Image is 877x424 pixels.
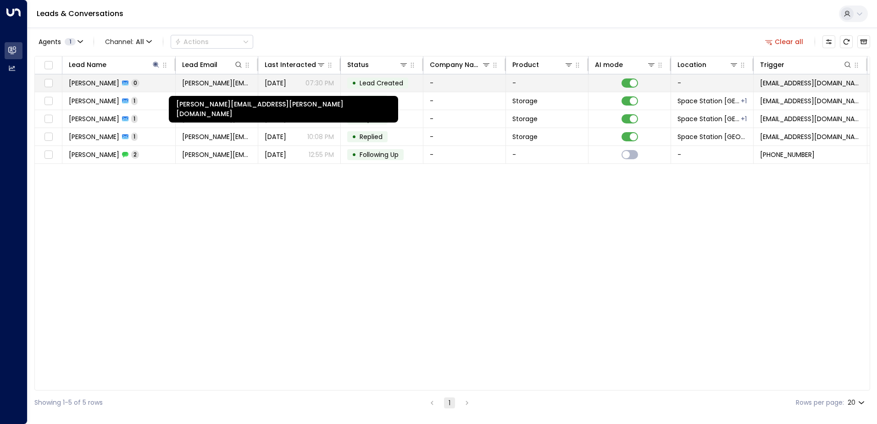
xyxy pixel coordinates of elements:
span: leads@space-station.co.uk [760,132,860,141]
span: Space Station Solihull [677,132,747,141]
div: Actions [175,38,209,46]
span: Space Station Solihull [677,114,740,123]
div: Button group with a nested menu [171,35,253,49]
div: Company Name [430,59,482,70]
span: Toggle select row [43,95,54,107]
span: reiss.gough@yahoo.com [182,132,251,141]
span: leads@space-station.co.uk [760,96,860,106]
span: Reiss Gough [69,78,119,88]
span: Following Up [360,150,399,159]
td: - [506,146,588,163]
div: Trigger [760,59,852,70]
div: Space Station Stirchley [741,96,747,106]
div: Lead Email [182,59,243,70]
td: - [671,146,754,163]
span: Storage [512,114,538,123]
span: Reiss Gough [69,96,119,106]
span: Reiss Gough [69,114,119,123]
span: 1 [131,97,138,105]
div: Last Interacted [265,59,326,70]
span: 1 [65,38,76,45]
span: Reiss Gough [69,132,119,141]
td: - [423,146,506,163]
div: • [352,147,356,162]
span: Toggle select row [43,131,54,143]
p: 12:55 PM [309,150,334,159]
span: Yesterday [265,78,286,88]
div: Location [677,59,706,70]
td: - [423,92,506,110]
div: Product [512,59,573,70]
span: 2 [131,151,139,158]
button: Customize [822,35,835,48]
span: Toggle select row [43,149,54,161]
span: Lead Created [360,78,403,88]
div: Lead Email [182,59,217,70]
td: - [423,74,506,92]
label: Rows per page: [796,398,844,407]
span: Oct 10, 2025 [265,132,286,141]
span: Agents [39,39,61,45]
div: Location [677,59,738,70]
td: - [423,110,506,128]
td: - [506,74,588,92]
div: [PERSON_NAME][EMAIL_ADDRESS][PERSON_NAME][DOMAIN_NAME] [169,96,398,123]
div: Status [347,59,408,70]
span: All [136,38,144,45]
div: Trigger [760,59,784,70]
span: Reiss Gough [69,150,119,159]
nav: pagination navigation [426,397,473,408]
span: Toggle select all [43,60,54,71]
div: Space Station Stirchley [741,114,747,123]
div: Lead Name [69,59,161,70]
button: Actions [171,35,253,49]
div: • [352,75,356,91]
span: leads@space-station.co.uk [760,114,860,123]
span: Channel: [101,35,155,48]
a: Leads & Conversations [37,8,123,19]
span: Replied [360,132,383,141]
span: Space Station Solihull [677,96,740,106]
div: 20 [848,396,866,409]
button: Archived Leads [857,35,870,48]
div: Product [512,59,539,70]
span: 1 [131,115,138,123]
span: reiss.gough@yahoo.com [182,150,251,159]
p: 07:30 PM [305,78,334,88]
td: - [671,74,754,92]
span: Aug 16, 2025 [265,150,286,159]
button: Clear all [761,35,807,48]
div: Last Interacted [265,59,316,70]
span: Storage [512,132,538,141]
div: AI mode [595,59,656,70]
button: Channel:All [101,35,155,48]
div: • [352,129,356,145]
span: Toggle select row [43,113,54,125]
td: - [423,128,506,145]
button: Agents1 [34,35,86,48]
span: 0 [131,79,139,87]
span: +447498914926 [760,150,815,159]
span: 1 [131,133,138,140]
p: 10:08 PM [307,132,334,141]
div: Status [347,59,369,70]
span: reiss.gough@yahoo.com [182,78,251,88]
button: page 1 [444,397,455,408]
span: Storage [512,96,538,106]
span: Toggle select row [43,78,54,89]
div: AI mode [595,59,623,70]
span: Refresh [840,35,853,48]
div: Showing 1-5 of 5 rows [34,398,103,407]
span: leads@space-station.co.uk [760,78,860,88]
div: Lead Name [69,59,106,70]
div: Company Name [430,59,491,70]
